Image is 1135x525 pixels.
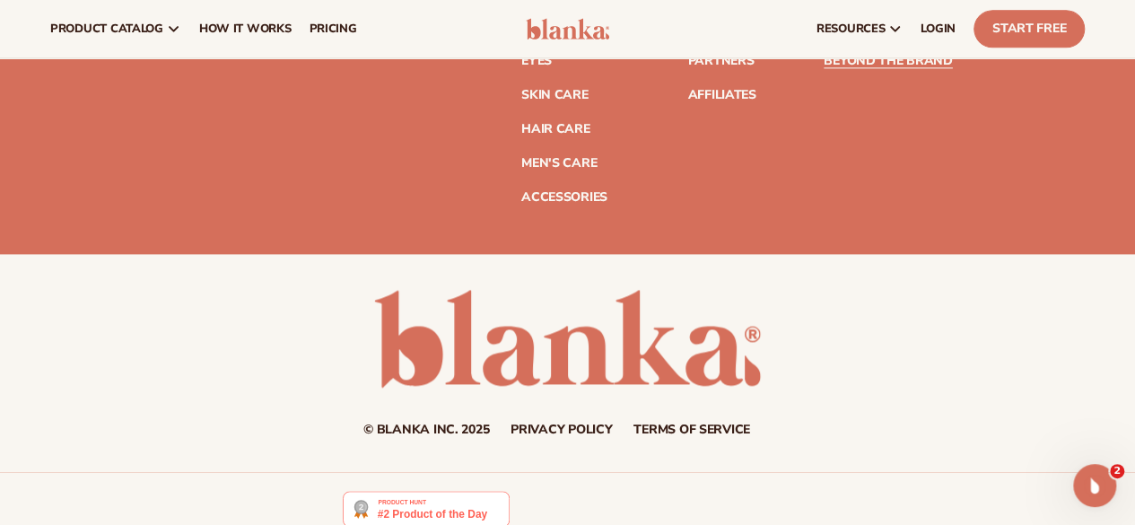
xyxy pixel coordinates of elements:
[1110,464,1124,478] span: 2
[816,22,885,36] span: resources
[521,123,589,136] a: Hair Care
[973,10,1085,48] a: Start Free
[521,191,607,204] a: Accessories
[511,424,612,436] a: Privacy policy
[687,89,755,101] a: Affiliates
[521,55,552,67] a: Eyes
[1073,464,1116,507] iframe: Intercom live chat
[309,22,356,36] span: pricing
[921,22,956,36] span: LOGIN
[526,18,610,39] img: logo
[199,22,292,36] span: How It Works
[824,55,953,67] a: Beyond the brand
[363,421,489,438] small: © Blanka Inc. 2025
[687,55,754,67] a: Partners
[521,89,588,101] a: Skin Care
[521,157,597,170] a: Men's Care
[633,424,750,436] a: Terms of service
[50,22,163,36] span: product catalog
